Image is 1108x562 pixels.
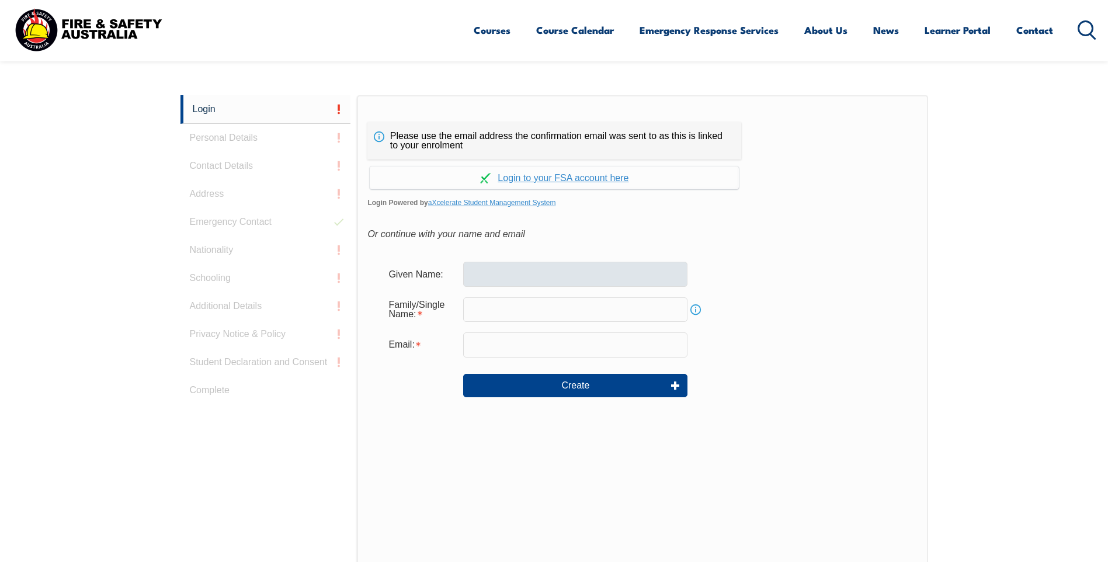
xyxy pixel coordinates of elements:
button: Create [463,374,687,397]
a: About Us [804,15,848,46]
div: Or continue with your name and email [367,226,917,243]
div: Family/Single Name is required. [379,294,463,325]
a: Emergency Response Services [640,15,779,46]
a: Learner Portal [925,15,991,46]
a: Course Calendar [536,15,614,46]
div: Email is required. [379,334,463,356]
a: aXcelerate Student Management System [428,199,556,207]
a: Login [180,95,351,124]
a: News [873,15,899,46]
span: Login Powered by [367,194,917,211]
a: Contact [1016,15,1053,46]
a: Info [687,301,704,318]
div: Given Name: [379,263,463,285]
img: Log in withaxcelerate [480,173,491,183]
a: Courses [474,15,510,46]
div: Please use the email address the confirmation email was sent to as this is linked to your enrolment [367,122,741,159]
